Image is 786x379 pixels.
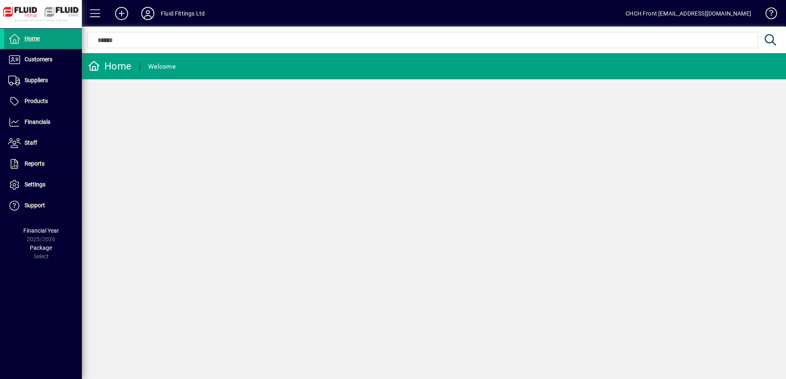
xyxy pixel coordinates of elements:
span: Staff [25,139,37,146]
div: CHCH Front [EMAIL_ADDRESS][DOMAIN_NAME] [626,7,751,20]
div: Fluid Fittings Ltd [161,7,205,20]
button: Add [108,6,135,21]
div: Welcome [148,60,176,73]
a: Suppliers [4,70,82,91]
span: Customers [25,56,52,63]
a: Support [4,195,82,216]
span: Financial Year [23,227,59,234]
a: Customers [4,49,82,70]
span: Financials [25,119,50,125]
span: Support [25,202,45,209]
span: Suppliers [25,77,48,83]
a: Staff [4,133,82,153]
div: Home [88,60,131,73]
a: Reports [4,154,82,174]
a: Products [4,91,82,112]
span: Reports [25,160,45,167]
a: Settings [4,175,82,195]
span: Package [30,244,52,251]
span: Home [25,35,40,42]
span: Products [25,98,48,104]
a: Financials [4,112,82,132]
a: Knowledge Base [759,2,776,28]
span: Settings [25,181,45,188]
button: Profile [135,6,161,21]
